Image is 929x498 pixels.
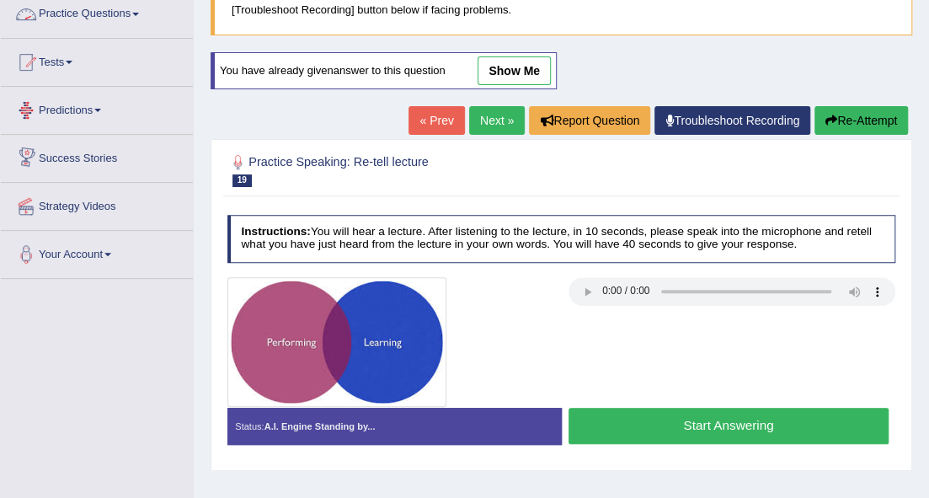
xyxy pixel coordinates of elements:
[1,39,193,81] a: Tests
[1,231,193,273] a: Your Account
[529,106,650,135] button: Report Question
[814,106,908,135] button: Re-Attempt
[1,183,193,225] a: Strategy Videos
[654,106,810,135] a: Troubleshoot Recording
[569,408,889,444] button: Start Answering
[227,152,642,187] h2: Practice Speaking: Re-tell lecture
[1,87,193,129] a: Predictions
[227,408,562,445] div: Status:
[241,225,310,238] b: Instructions:
[408,106,464,135] a: « Prev
[264,421,376,431] strong: A.I. Engine Standing by...
[469,106,525,135] a: Next »
[1,135,193,177] a: Success Stories
[232,174,252,187] span: 19
[227,215,896,263] h4: You will hear a lecture. After listening to the lecture, in 10 seconds, please speak into the mic...
[478,56,551,85] a: show me
[211,52,557,89] div: You have already given answer to this question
